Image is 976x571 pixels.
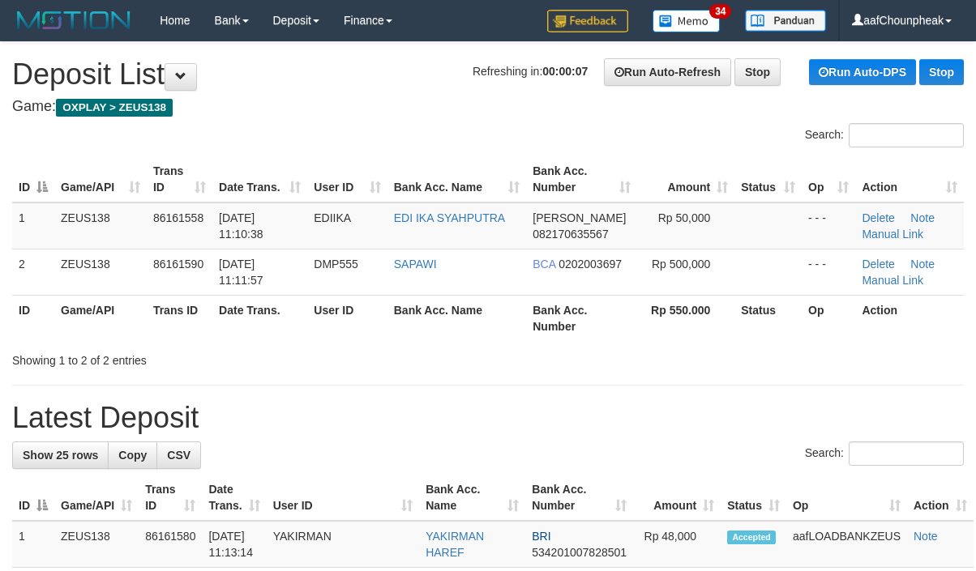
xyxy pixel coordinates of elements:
td: ZEUS138 [54,521,139,568]
label: Search: [805,441,964,466]
th: ID [12,295,54,341]
th: Bank Acc. Name: activate to sort column ascending [419,475,525,521]
img: panduan.png [745,10,826,32]
th: Bank Acc. Name: activate to sort column ascending [387,156,527,202]
th: Bank Acc. Number: activate to sort column ascending [526,156,637,202]
a: Show 25 rows [12,441,109,469]
th: User ID: activate to sort column ascending [307,156,387,202]
th: Action: activate to sort column ascending [907,475,974,521]
span: Copy 534201007828501 to clipboard [532,546,627,559]
span: Show 25 rows [23,449,98,462]
th: Status: activate to sort column ascending [734,156,802,202]
th: Op: activate to sort column ascending [786,475,907,521]
span: [PERSON_NAME] [533,211,626,224]
a: Delete [862,211,894,224]
th: Trans ID: activate to sort column ascending [147,156,212,202]
span: BRI [532,530,550,543]
td: 2 [12,249,54,295]
td: ZEUS138 [54,202,147,249]
th: Op: activate to sort column ascending [802,156,855,202]
th: Action [855,295,964,341]
span: CSV [167,449,190,462]
th: Trans ID [147,295,212,341]
a: Manual Link [862,228,923,241]
td: 86161580 [139,521,202,568]
th: Date Trans.: activate to sort column ascending [212,156,307,202]
span: Rp 50,000 [658,211,711,224]
span: Copy 0202003697 to clipboard [559,258,622,271]
input: Search: [849,441,964,466]
h1: Deposit List [12,58,964,91]
a: Run Auto-DPS [809,59,916,85]
a: Copy [108,441,157,469]
span: 34 [709,4,731,19]
span: Refreshing in: [473,65,588,78]
a: Stop [734,58,781,86]
span: Accepted [727,531,776,544]
td: ZEUS138 [54,249,147,295]
span: OXPLAY > ZEUS138 [56,99,173,117]
th: User ID [307,295,387,341]
h4: Game: [12,99,964,115]
td: aafLOADBANKZEUS [786,521,907,568]
span: [DATE] 11:10:38 [219,211,263,241]
th: Date Trans. [212,295,307,341]
a: Delete [862,258,894,271]
th: Date Trans.: activate to sort column ascending [202,475,266,521]
span: DMP555 [314,258,357,271]
a: Note [914,530,938,543]
th: Bank Acc. Number: activate to sort column ascending [525,475,633,521]
th: Bank Acc. Name [387,295,527,341]
span: BCA [533,258,555,271]
a: Manual Link [862,274,923,287]
td: YAKIRMAN [267,521,419,568]
th: Status [734,295,802,341]
span: 86161558 [153,211,203,224]
a: Stop [919,59,964,85]
td: 1 [12,202,54,249]
span: Copy [118,449,147,462]
th: Op [802,295,855,341]
td: [DATE] 11:13:14 [202,521,266,568]
a: SAPAWI [394,258,437,271]
span: 86161590 [153,258,203,271]
strong: 00:00:07 [542,65,588,78]
img: Button%20Memo.svg [653,10,721,32]
div: Showing 1 to 2 of 2 entries [12,346,395,369]
th: ID: activate to sort column descending [12,475,54,521]
a: YAKIRMAN HAREF [426,530,484,559]
th: Trans ID: activate to sort column ascending [139,475,202,521]
img: MOTION_logo.png [12,8,135,32]
a: EDI IKA SYAHPUTRA [394,211,505,224]
span: Rp 500,000 [652,258,710,271]
th: Game/API: activate to sort column ascending [54,156,147,202]
th: Amount: activate to sort column ascending [637,156,734,202]
th: Bank Acc. Number [526,295,637,341]
a: CSV [156,441,201,469]
span: [DATE] 11:11:57 [219,258,263,287]
h1: Latest Deposit [12,402,964,434]
label: Search: [805,123,964,147]
a: Note [910,258,935,271]
th: Game/API [54,295,147,341]
th: ID: activate to sort column descending [12,156,54,202]
a: Run Auto-Refresh [604,58,731,86]
th: Amount: activate to sort column ascending [633,475,721,521]
th: Game/API: activate to sort column ascending [54,475,139,521]
td: - - - [802,249,855,295]
input: Search: [849,123,964,147]
img: Feedback.jpg [547,10,628,32]
th: User ID: activate to sort column ascending [267,475,419,521]
td: - - - [802,202,855,249]
th: Action: activate to sort column ascending [855,156,964,202]
th: Rp 550.000 [637,295,734,341]
a: Note [910,211,935,224]
span: Copy 082170635567 to clipboard [533,228,608,241]
th: Status: activate to sort column ascending [721,475,786,521]
td: Rp 48,000 [633,521,721,568]
span: EDIIKA [314,211,351,224]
